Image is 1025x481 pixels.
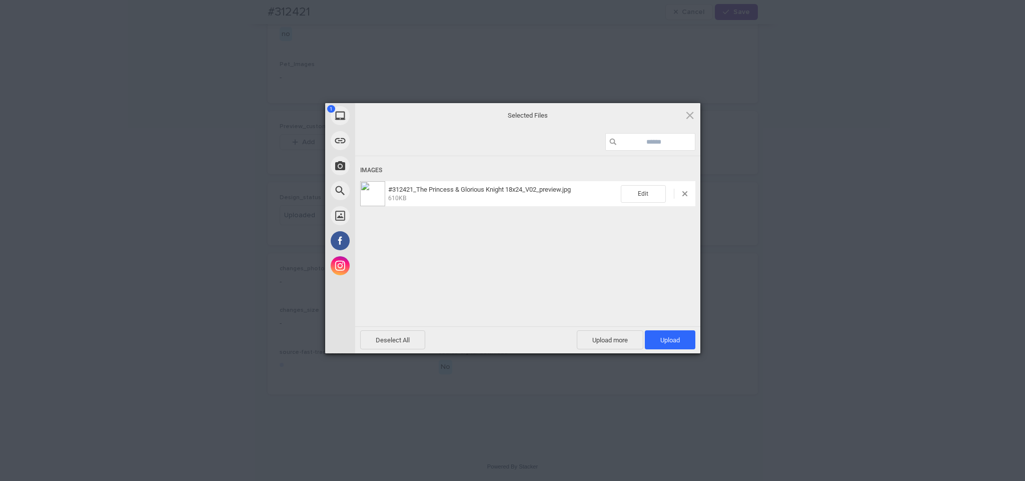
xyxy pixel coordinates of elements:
[645,330,695,349] span: Upload
[325,253,445,278] div: Instagram
[360,181,385,206] img: 1014bd6c-066a-44b6-90b0-90a097960757
[360,330,425,349] span: Deselect All
[325,153,445,178] div: Take Photo
[684,110,695,121] span: Click here or hit ESC to close picker
[325,203,445,228] div: Unsplash
[360,161,695,180] div: Images
[428,111,628,120] span: Selected Files
[388,186,571,193] span: #312421_The Princess & Glorious Knight 18x24_V02_preview.jpg
[388,195,406,202] span: 610KB
[660,336,680,344] span: Upload
[325,103,445,128] div: My Device
[327,105,335,113] span: 1
[325,228,445,253] div: Facebook
[325,178,445,203] div: Web Search
[385,186,621,202] span: #312421_The Princess & Glorious Knight 18x24_V02_preview.jpg
[577,330,643,349] span: Upload more
[325,128,445,153] div: Link (URL)
[621,185,666,203] span: Edit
